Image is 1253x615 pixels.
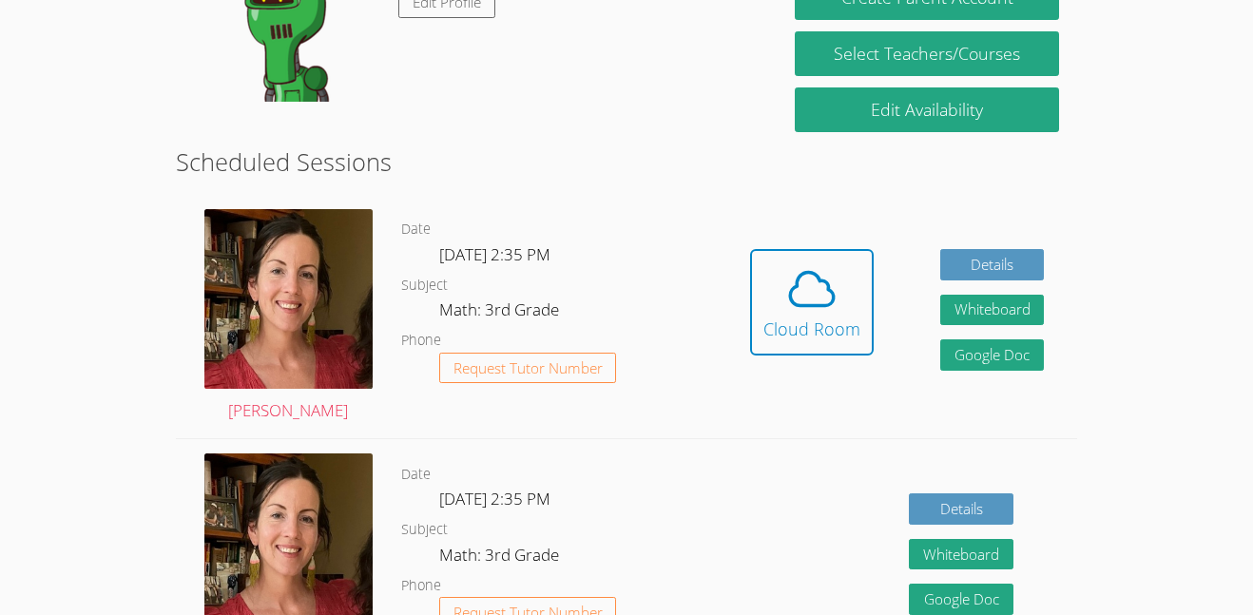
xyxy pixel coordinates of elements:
a: Google Doc [940,339,1045,371]
span: [DATE] 2:35 PM [439,243,550,265]
a: [PERSON_NAME] [204,209,373,424]
dt: Subject [401,518,448,542]
dt: Phone [401,574,441,598]
span: [DATE] 2:35 PM [439,488,550,509]
dt: Date [401,463,431,487]
button: Cloud Room [750,249,874,356]
dd: Math: 3rd Grade [439,297,563,329]
dt: Phone [401,329,441,353]
a: Google Doc [909,584,1013,615]
h2: Scheduled Sessions [176,144,1078,180]
a: Edit Availability [795,87,1059,132]
button: Whiteboard [909,539,1013,570]
button: Whiteboard [940,295,1045,326]
div: Cloud Room [763,316,860,342]
a: Select Teachers/Courses [795,31,1059,76]
span: Request Tutor Number [453,361,603,375]
dd: Math: 3rd Grade [439,542,563,574]
dt: Date [401,218,431,241]
dt: Subject [401,274,448,298]
a: Details [909,493,1013,525]
img: IMG_4957.jpeg [204,209,373,389]
a: Details [940,249,1045,280]
button: Request Tutor Number [439,353,617,384]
